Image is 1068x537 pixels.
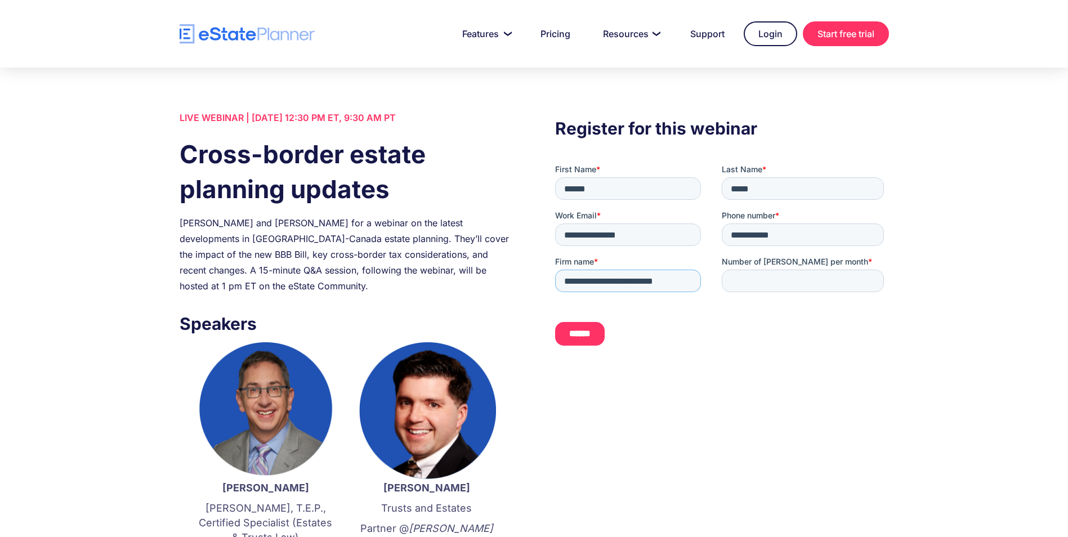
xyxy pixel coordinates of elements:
[527,23,584,45] a: Pricing
[180,110,513,126] div: LIVE WEBINAR | [DATE] 12:30 PM ET, 9:30 AM PT
[744,21,797,46] a: Login
[222,482,309,494] strong: [PERSON_NAME]
[358,501,496,516] p: Trusts and Estates
[449,23,521,45] a: Features
[803,21,889,46] a: Start free trial
[555,115,888,141] h3: Register for this webinar
[383,482,470,494] strong: [PERSON_NAME]
[555,164,888,355] iframe: Form 0
[180,24,315,44] a: home
[589,23,671,45] a: Resources
[180,215,513,294] div: [PERSON_NAME] and [PERSON_NAME] for a webinar on the latest developments in [GEOGRAPHIC_DATA]-Can...
[180,311,513,337] h3: Speakers
[180,137,513,207] h1: Cross-border estate planning updates
[677,23,738,45] a: Support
